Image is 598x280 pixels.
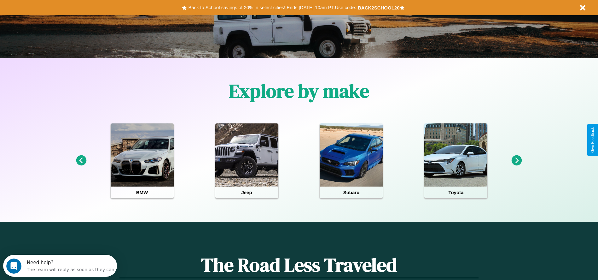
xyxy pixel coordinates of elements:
[229,78,369,104] h1: Explore by make
[24,10,111,17] div: The team will reply as soon as they can
[590,127,595,153] div: Give Feedback
[424,187,487,198] h4: Toyota
[111,187,174,198] h4: BMW
[358,5,400,10] b: BACK2SCHOOL20
[3,3,117,20] div: Open Intercom Messenger
[320,187,383,198] h4: Subaru
[6,259,21,274] iframe: Intercom live chat
[24,5,111,10] div: Need help?
[3,255,117,277] iframe: Intercom live chat discovery launcher
[187,3,357,12] button: Back to School savings of 20% in select cities! Ends [DATE] 10am PT.Use code:
[215,187,278,198] h4: Jeep
[119,252,478,278] h1: The Road Less Traveled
